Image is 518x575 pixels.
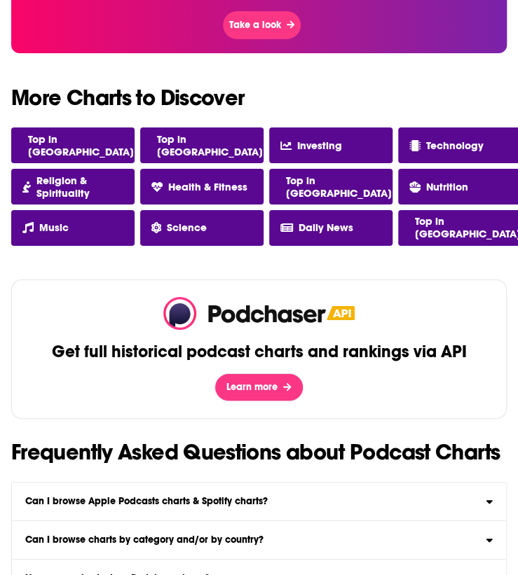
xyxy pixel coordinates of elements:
h3: Can I browse charts by category and/or by country? [25,535,264,545]
button: Learn more [214,373,303,401]
a: Science [140,210,264,246]
span: Religion & Spirituality [36,174,123,200]
button: Take a look [223,11,301,39]
span: Take a look [229,19,281,31]
a: Investing [269,127,393,163]
span: Health & Fitness [168,181,247,193]
img: Podchaser API banner [327,306,355,320]
a: Religion & Spirituality [11,169,135,205]
span: Investing [297,139,342,152]
span: Technology [426,139,484,152]
span: Top in [GEOGRAPHIC_DATA] [28,133,134,158]
span: Music [39,221,69,234]
span: Nutrition [426,181,468,193]
span: Learn more [226,381,278,393]
span: Science [167,221,207,234]
span: Top in [GEOGRAPHIC_DATA] [286,174,392,200]
a: Daily News [269,210,393,246]
p: Get full historical podcast charts and rankings via API [52,341,467,362]
a: Top in [GEOGRAPHIC_DATA] [269,169,393,205]
img: Podchaser - Follow, Share and Rate Podcasts [163,297,327,330]
span: Daily News [299,221,353,234]
span: Top in [GEOGRAPHIC_DATA] [157,133,263,158]
a: Health & Fitness [140,169,264,205]
a: Top in [GEOGRAPHIC_DATA] [11,127,135,163]
h3: Can I browse Apple Podcasts charts & Spotify charts? [25,497,268,506]
a: Top in [GEOGRAPHIC_DATA] [140,127,264,163]
a: Music [11,210,135,246]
